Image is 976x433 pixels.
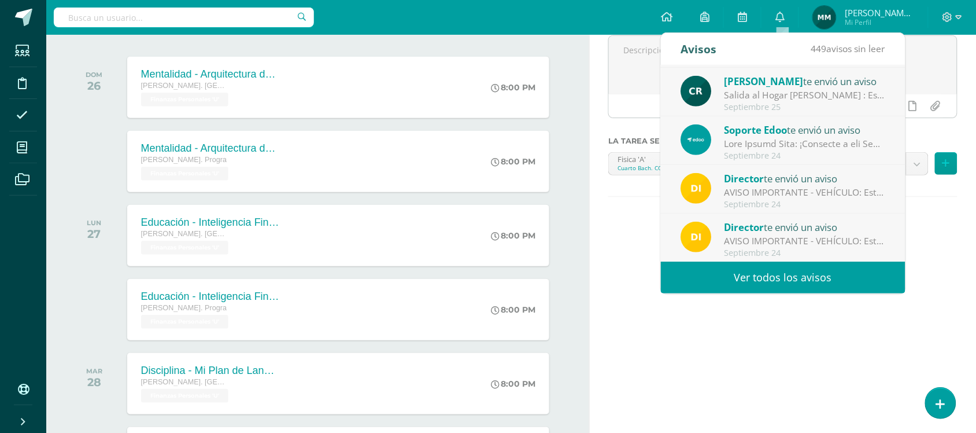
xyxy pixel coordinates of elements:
[724,122,885,137] div: te envió un aviso
[845,17,914,27] span: Mi Perfil
[724,89,885,102] div: Salida al Hogar Virgen Del Socorro : Estimados padres de familia, reciban un cordial saludo. Sali...
[724,248,885,258] div: Septiembre 24
[724,219,885,234] div: te envió un aviso
[141,216,280,229] div: Educación - Inteligencia Financiera Avanzada
[141,230,228,238] span: [PERSON_NAME]. [GEOGRAPHIC_DATA]
[141,82,228,90] span: [PERSON_NAME]. [GEOGRAPHIC_DATA]
[845,7,914,19] span: [PERSON_NAME] de [PERSON_NAME]
[86,79,102,93] div: 26
[724,137,885,151] div: Guía Rápida Edoo: ¡Notifica a los Padres sobre Faltas Disciplinarias con un Clic!: En Edoo, busca...
[141,156,227,164] span: [PERSON_NAME]. Progra
[724,74,885,89] div: te envió un aviso
[86,375,102,389] div: 28
[54,8,314,27] input: Busca un usuario...
[141,365,280,377] div: Disciplina - Mi Plan de Lanzamiento a la Vida
[811,42,827,55] span: 449
[141,68,280,80] div: Mentalidad - Arquitectura de Mi Destino
[724,200,885,210] div: Septiembre 24
[618,164,720,172] div: Cuarto Bach. CCLL
[724,221,764,234] span: Director
[491,156,535,167] div: 8:00 PM
[618,153,720,164] div: Fisica 'A'
[491,304,535,315] div: 8:00 PM
[491,82,535,93] div: 8:00 PM
[141,378,228,386] span: [PERSON_NAME]. [GEOGRAPHIC_DATA]
[86,367,102,375] div: MAR
[87,227,101,241] div: 27
[724,123,788,137] span: Soporte Edoo
[724,172,764,185] span: Director
[681,76,712,107] img: e534704a03497a621ce20af3abe0ca0c.png
[811,42,885,55] span: avisos sin leer
[86,71,102,79] div: DOM
[724,75,804,88] span: [PERSON_NAME]
[724,171,885,186] div: te envió un aviso
[141,241,228,255] span: Finanzas Personales 'U'
[141,167,228,181] span: Finanzas Personales 'U'
[141,93,228,107] span: Finanzas Personales 'U'
[609,153,751,175] a: Fisica 'A'Cuarto Bach. CCLL
[813,6,836,29] img: 1eb62c5f52af67772d86aeebb57c5bc6.png
[141,315,228,329] span: Finanzas Personales 'U'
[141,142,280,155] div: Mentalidad - Arquitectura de Mi Destino
[87,219,101,227] div: LUN
[661,262,905,293] a: Ver todos los avisos
[491,379,535,389] div: 8:00 PM
[681,124,712,155] img: e4bfb1306657ee1b3f04ec402857feb8.png
[724,186,885,199] div: AVISO IMPORTANTE - VEHÍCULO: Estimados padres de familia y/o encargados Se informa que hoy a part...
[608,137,957,145] label: La tarea se asignará a:
[141,291,280,303] div: Educación - Inteligencia Financiera Avanzada
[724,234,885,248] div: AVISO IMPORTANTE - VEHÍCULO: Estimados padres de familia y/o encargados Se informa que hoy a part...
[681,173,712,204] img: f0b35651ae50ff9c693c4cbd3f40c4bb.png
[141,389,228,403] span: Finanzas Personales 'U'
[681,33,717,65] div: Avisos
[681,222,712,252] img: f0b35651ae50ff9c693c4cbd3f40c4bb.png
[141,304,227,312] span: [PERSON_NAME]. Progra
[724,151,885,161] div: Septiembre 24
[724,102,885,112] div: Septiembre 25
[491,230,535,241] div: 8:00 PM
